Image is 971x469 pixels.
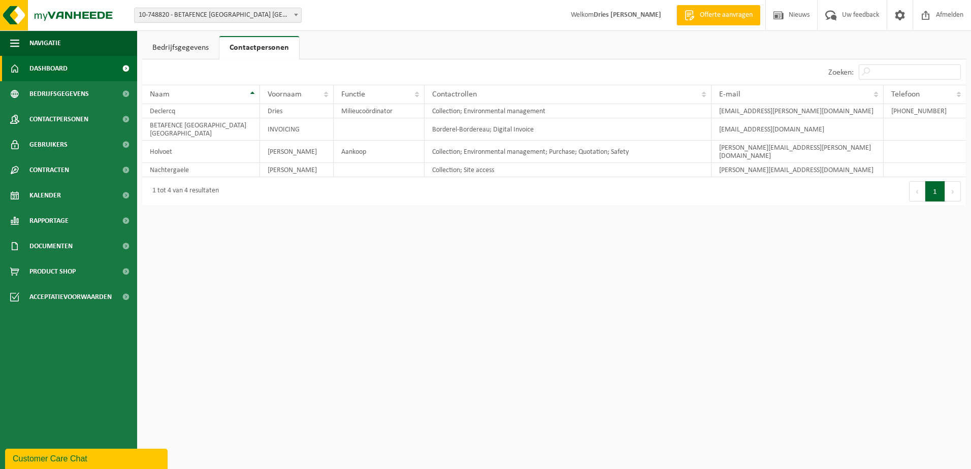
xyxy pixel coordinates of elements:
td: Aankoop [334,141,425,163]
td: [PERSON_NAME][EMAIL_ADDRESS][DOMAIN_NAME] [711,163,884,177]
span: Naam [150,90,170,98]
button: Previous [909,181,925,202]
span: Contactrollen [432,90,477,98]
span: Voornaam [268,90,302,98]
td: Collection; Site access [425,163,711,177]
span: Dashboard [29,56,68,81]
td: Dries [260,104,334,118]
a: Contactpersonen [219,36,299,59]
span: Contracten [29,157,69,183]
td: Borderel-Bordereau; Digital Invoice [425,118,711,141]
span: Gebruikers [29,132,68,157]
td: Collection; Environmental management [425,104,711,118]
td: [PERSON_NAME][EMAIL_ADDRESS][PERSON_NAME][DOMAIN_NAME] [711,141,884,163]
td: Holvoet [142,141,260,163]
span: Product Shop [29,259,76,284]
div: 1 tot 4 van 4 resultaten [147,182,219,200]
td: [EMAIL_ADDRESS][PERSON_NAME][DOMAIN_NAME] [711,104,884,118]
td: Declercq [142,104,260,118]
span: 10-748820 - BETAFENCE BELGIUM NV - ZWEVEGEM [134,8,302,23]
td: Collection; Environmental management; Purchase; Quotation; Safety [425,141,711,163]
span: Offerte aanvragen [697,10,755,20]
span: E-mail [719,90,740,98]
span: Telefoon [891,90,920,98]
span: Documenten [29,233,73,259]
td: [EMAIL_ADDRESS][DOMAIN_NAME] [711,118,884,141]
span: Contactpersonen [29,107,88,132]
strong: Dries [PERSON_NAME] [594,11,661,19]
td: BETAFENCE [GEOGRAPHIC_DATA] [GEOGRAPHIC_DATA] [142,118,260,141]
td: [PHONE_NUMBER] [884,104,966,118]
td: INVOICING [260,118,334,141]
a: Offerte aanvragen [676,5,760,25]
span: Navigatie [29,30,61,56]
span: 10-748820 - BETAFENCE BELGIUM NV - ZWEVEGEM [135,8,301,22]
span: Kalender [29,183,61,208]
td: Milieucoördinator [334,104,425,118]
span: Acceptatievoorwaarden [29,284,112,310]
td: [PERSON_NAME] [260,163,334,177]
span: Bedrijfsgegevens [29,81,89,107]
a: Bedrijfsgegevens [142,36,219,59]
label: Zoeken: [828,69,854,77]
button: Next [945,181,961,202]
td: Nachtergaele [142,163,260,177]
span: Rapportage [29,208,69,233]
span: Functie [341,90,365,98]
button: 1 [925,181,945,202]
td: [PERSON_NAME] [260,141,334,163]
iframe: chat widget [5,447,170,469]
